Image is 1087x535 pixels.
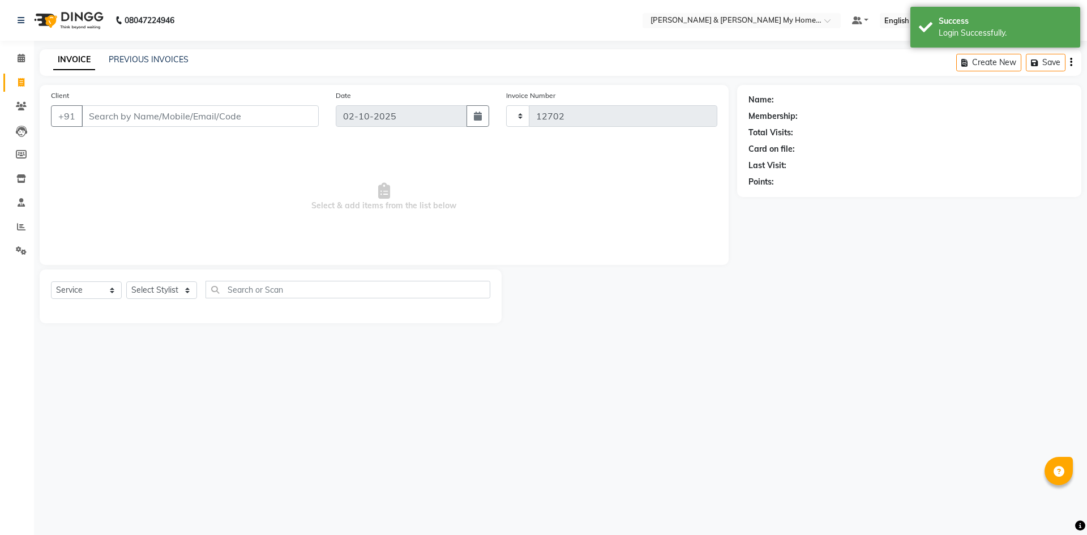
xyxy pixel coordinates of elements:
[109,54,189,65] a: PREVIOUS INVOICES
[748,176,774,188] div: Points:
[53,50,95,70] a: INVOICE
[125,5,174,36] b: 08047224946
[51,105,83,127] button: +91
[748,110,798,122] div: Membership:
[51,140,717,254] span: Select & add items from the list below
[51,91,69,101] label: Client
[939,15,1072,27] div: Success
[206,281,490,298] input: Search or Scan
[748,143,795,155] div: Card on file:
[939,27,1072,39] div: Login Successfully.
[336,91,351,101] label: Date
[506,91,555,101] label: Invoice Number
[748,160,786,172] div: Last Visit:
[748,94,774,106] div: Name:
[82,105,319,127] input: Search by Name/Mobile/Email/Code
[29,5,106,36] img: logo
[748,127,793,139] div: Total Visits:
[1026,54,1065,71] button: Save
[956,54,1021,71] button: Create New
